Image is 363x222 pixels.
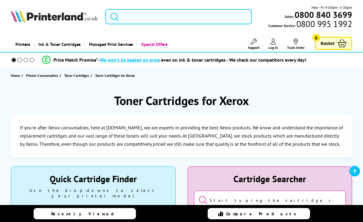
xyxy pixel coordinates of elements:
span: Mon - Fri 9:00am - 5:30pm [312,5,352,10]
span: Printer Consumables [26,72,58,79]
h1: Toner Cartridges for Xerox [114,93,249,108]
a: 0800 840 3699 [294,12,352,18]
li: modal_Promise [3,55,346,65]
span: Toner Cartridges for Xerox [95,73,135,78]
a: Compare Products [208,208,310,219]
b: 0800 840 3699 [295,9,352,20]
span: We won’t be beaten on price, [100,57,161,63]
span: Support [248,45,259,50]
span: 0800 995 1992 [295,21,352,27]
input: Start typing the cartridge or printer's name... [194,191,346,210]
a: Log In [269,39,278,50]
a: Recently Viewed [34,208,136,219]
div: Quick Cartridge Finder [17,173,169,185]
span: 0 [312,34,320,42]
div: Use the drop-downs to select your printer model [17,188,169,199]
a: Managed Print Services [84,36,136,52]
a: Toner Cartridges [64,72,91,79]
a: Printer Consumables [26,72,60,79]
span: Sales: [285,14,294,19]
a: Special Offers [136,36,170,52]
a: Home [11,72,21,79]
a: Basket 0 [315,37,352,50]
a: Support [248,39,259,50]
span: Price Match Promise* [54,57,98,63]
a: Ink & Toner Cartridges [33,36,84,52]
div: - even on ink & toner cartridges - We check our competitors every day! [98,57,306,63]
a: Printers [11,36,33,52]
div: Cartridge Searcher [194,173,346,185]
span: Compare Products [226,211,299,217]
span: Customer Service: [268,21,352,29]
span: Basket [321,39,335,47]
span: Ink & Toner Cartridges [38,36,81,52]
span: Recently Viewed [51,211,120,217]
span: Toner Cartridges [64,72,89,79]
p: If you're after Xerox consumables, here at [DOMAIN_NAME], we are experts in providing the best Xe... [20,124,343,149]
a: Track Order [287,39,305,50]
span: Log In [269,45,278,50]
a: Printerland Logo [11,10,98,23]
img: Printerland Logo [11,10,98,22]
